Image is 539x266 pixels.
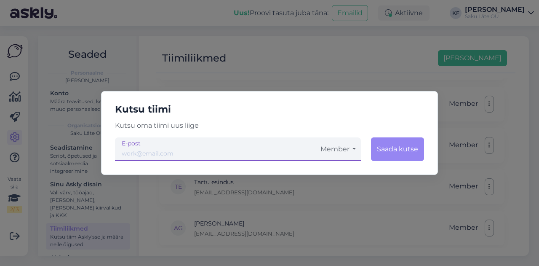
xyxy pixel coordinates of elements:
h5: Kutsu tiimi [108,102,431,117]
input: work@email.com [115,137,315,161]
p: Kutsu oma tiimi uus liige [108,121,431,131]
button: Member [315,137,361,161]
button: Saada kutse [371,137,424,161]
small: E-post [122,139,141,148]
